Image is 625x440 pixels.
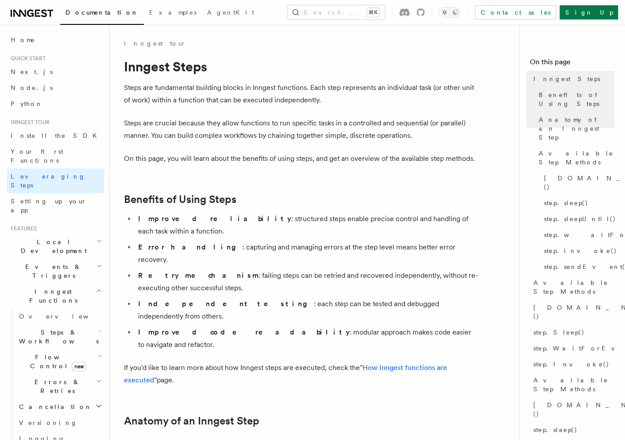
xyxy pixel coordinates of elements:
span: Available Step Methods [539,149,614,167]
span: Setting up your app [11,198,87,214]
a: Inngest tour [124,39,186,48]
span: Flow Control [15,353,97,370]
a: [DOMAIN_NAME]() [530,397,614,422]
a: Examples [144,3,202,24]
button: Toggle dark mode [439,7,460,18]
h1: Inngest Steps [124,58,478,74]
button: Inngest Functions [7,284,104,308]
strong: Improved reliability [138,214,291,223]
span: Cancellation [15,402,92,411]
a: step.sleep() [540,195,614,211]
span: Inngest Steps [533,74,600,83]
a: Available Step Methods [530,275,614,300]
p: On this page, you will learn about the benefits of using steps, and get an overview of the availa... [124,152,478,165]
a: Anatomy of an Inngest Step [124,415,259,427]
span: step.Sleep() [533,328,585,337]
a: Next.js [7,64,104,80]
strong: Error handling [138,243,243,251]
button: Cancellation [15,399,104,415]
a: AgentKit [202,3,259,24]
button: Search...⌘K [288,5,385,19]
button: Events & Triggers [7,259,104,284]
span: Leveraging Steps [11,173,85,189]
a: Setting up your app [7,193,104,218]
a: Documentation [60,3,144,25]
span: Next.js [11,68,53,75]
li: : each step can be tested and debugged independently from others. [135,298,478,323]
span: Quick start [7,55,46,62]
a: Inngest Steps [530,71,614,87]
span: Local Development [7,238,96,255]
h4: On this page [530,57,614,71]
p: Steps are fundamental building blocks in Inngest functions. Each step represents an individual ta... [124,82,478,106]
button: Errors & Retries [15,374,104,399]
span: Errors & Retries [15,378,96,395]
button: Steps & Workflows [15,324,104,349]
a: Leveraging Steps [7,168,104,193]
span: step.sleepUntil() [544,214,616,223]
span: Available Step Methods [533,278,614,296]
span: Overview [19,313,110,320]
p: If you'd like to learn more about how Inngest steps are executed, check the page. [124,362,478,386]
span: Features [7,225,37,232]
span: Available Step Methods [533,376,614,393]
a: step.WaitForEvent() [530,340,614,356]
p: Steps are crucial because they allow functions to run specific tasks in a controlled and sequenti... [124,117,478,142]
span: AgentKit [207,9,254,16]
span: Events & Triggers [7,262,96,280]
a: Versioning [15,415,104,431]
li: : modular approach makes code easier to navigate and refactor. [135,326,478,351]
span: step.sleep() [544,199,588,207]
a: [DOMAIN_NAME]() [530,300,614,324]
a: [DOMAIN_NAME]() [540,170,614,195]
a: Benefits of Using Steps [124,193,236,206]
a: Node.js [7,80,104,96]
li: : capturing and managing errors at the step level means better error recovery. [135,241,478,266]
a: step.sleep() [530,422,614,438]
span: Inngest Functions [7,287,96,305]
a: Python [7,96,104,112]
a: step.sleepUntil() [540,211,614,227]
span: step.invoke() [544,246,617,255]
span: Anatomy of an Inngest Step [539,115,614,142]
span: Python [11,100,43,107]
span: Versioning [19,419,77,426]
span: Documentation [66,9,139,16]
a: Available Step Methods [530,372,614,397]
span: new [72,362,86,371]
span: step.sleep() [533,425,578,434]
kbd: ⌘K [367,8,379,17]
span: Benefits of Using Steps [539,90,614,108]
strong: Retry mechanism [138,271,258,280]
span: Examples [149,9,197,16]
span: Steps & Workflows [15,328,99,346]
a: Benefits of Using Steps [535,87,614,112]
a: step.waitForEvent() [540,227,614,243]
span: step.Invoke() [533,360,610,369]
span: Install the SDK [11,132,102,139]
span: Home [11,35,35,44]
a: step.sendEvent() [540,259,614,275]
a: Available Step Methods [535,145,614,170]
a: Home [7,32,104,48]
button: Flow Controlnew [15,349,104,374]
li: : failing steps can be retried and recovered independently, without re-executing other successful... [135,269,478,294]
span: Inngest tour [7,119,50,126]
li: : structured steps enable precise control and handling of each task within a function. [135,213,478,238]
strong: Improved code readability [138,328,350,336]
a: Anatomy of an Inngest Step [535,112,614,145]
a: Contact sales [475,5,556,19]
span: Node.js [11,84,53,91]
a: Sign Up [559,5,618,19]
strong: Independent testing [138,300,314,308]
a: Overview [15,308,104,324]
button: Local Development [7,234,104,259]
a: Your first Functions [7,144,104,168]
a: step.Invoke() [530,356,614,372]
span: Your first Functions [11,148,63,164]
a: Install the SDK [7,128,104,144]
a: step.Sleep() [530,324,614,340]
a: step.invoke() [540,243,614,259]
